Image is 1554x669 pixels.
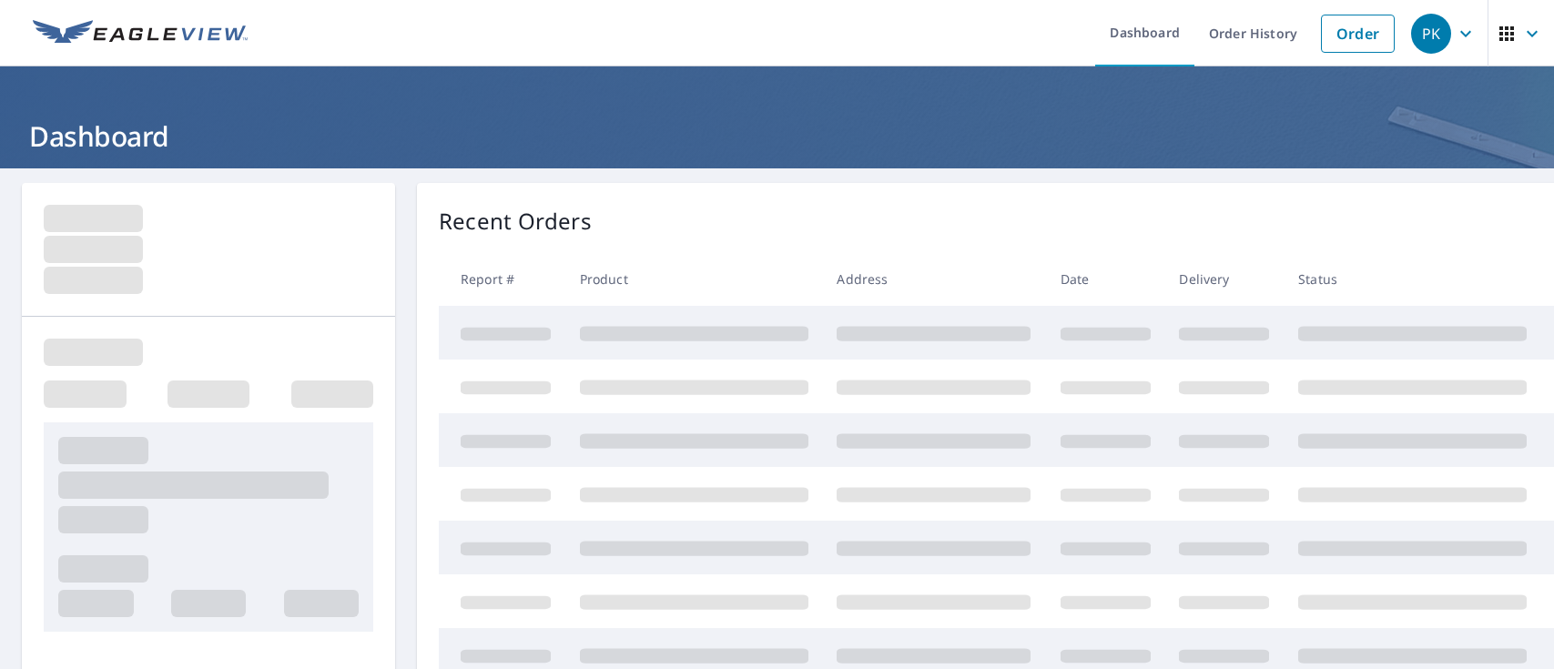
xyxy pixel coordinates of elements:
p: Recent Orders [439,205,592,238]
th: Address [822,252,1045,306]
th: Status [1284,252,1541,306]
div: PK [1411,14,1451,54]
h1: Dashboard [22,117,1532,155]
th: Product [565,252,823,306]
a: Order [1321,15,1395,53]
th: Report # [439,252,565,306]
th: Delivery [1164,252,1284,306]
th: Date [1046,252,1165,306]
img: EV Logo [33,20,248,47]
